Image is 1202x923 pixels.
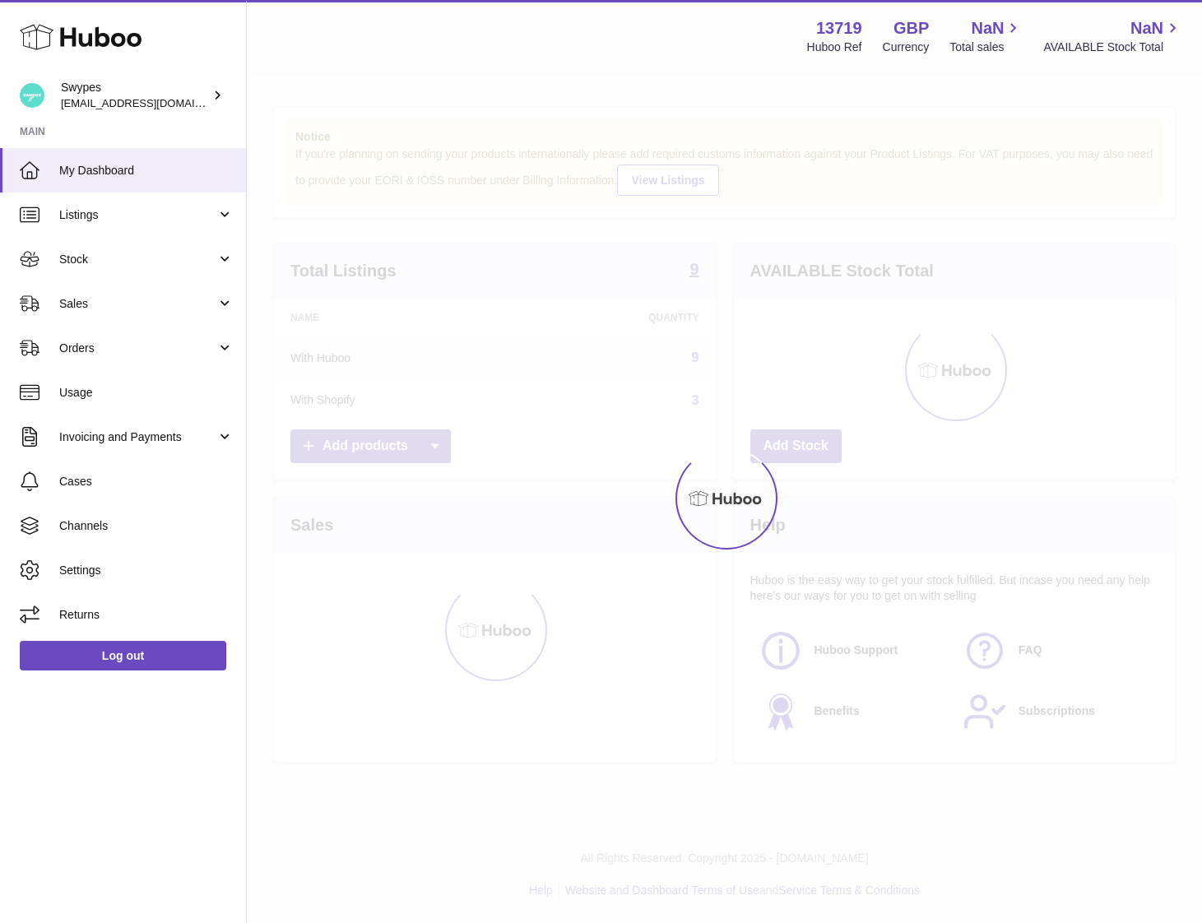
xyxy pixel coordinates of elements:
[893,17,929,39] strong: GBP
[59,607,234,623] span: Returns
[1130,17,1163,39] span: NaN
[816,17,862,39] strong: 13719
[61,96,242,109] span: [EMAIL_ADDRESS][DOMAIN_NAME]
[59,252,216,267] span: Stock
[807,39,862,55] div: Huboo Ref
[883,39,930,55] div: Currency
[59,474,234,489] span: Cases
[1043,39,1182,55] span: AVAILABLE Stock Total
[61,80,209,111] div: Swypes
[59,207,216,223] span: Listings
[59,385,234,401] span: Usage
[1043,17,1182,55] a: NaN AVAILABLE Stock Total
[59,563,234,578] span: Settings
[949,39,1023,55] span: Total sales
[59,518,234,534] span: Channels
[971,17,1004,39] span: NaN
[59,341,216,356] span: Orders
[59,163,234,179] span: My Dashboard
[949,17,1023,55] a: NaN Total sales
[20,641,226,670] a: Log out
[59,296,216,312] span: Sales
[20,83,44,108] img: hello@swypes.co.uk
[59,429,216,445] span: Invoicing and Payments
